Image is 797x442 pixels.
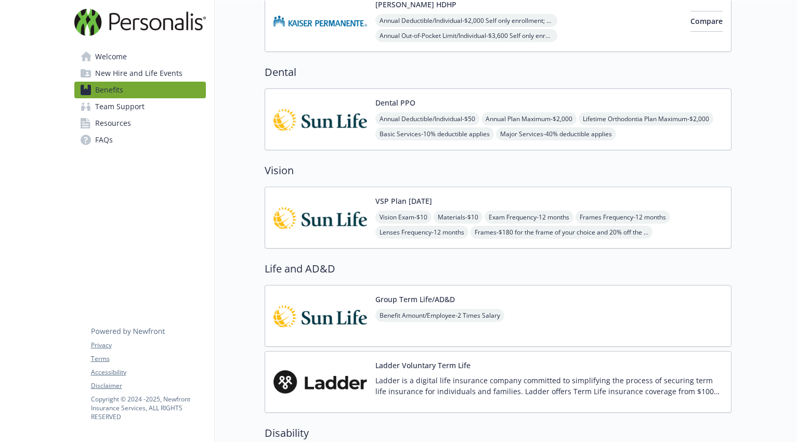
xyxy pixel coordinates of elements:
span: Basic Services - 10% deductible applies [375,127,494,140]
span: Annual Plan Maximum - $2,000 [481,112,577,125]
h2: Disability [265,425,731,441]
p: Ladder is a digital life insurance company committed to simplifying the process of securing term ... [375,375,723,397]
a: Resources [74,115,206,132]
a: Accessibility [91,368,205,377]
button: Dental PPO [375,97,415,108]
img: Sun Life Financial carrier logo [273,196,367,240]
span: Compare [690,16,723,26]
img: Sun Life Financial carrier logo [273,294,367,338]
p: Copyright © 2024 - 2025 , Newfront Insurance Services, ALL RIGHTS RESERVED [91,395,205,421]
a: Team Support [74,98,206,115]
span: Benefits [95,82,123,98]
a: Privacy [91,341,205,350]
button: Ladder Voluntary Term Life [375,360,471,371]
span: Annual Out-of-Pocket Limit/Individual - $3,600 Self only enrollment; $3,600 for any one member wi... [375,29,557,42]
button: Compare [690,11,723,32]
span: Annual Deductible/Individual - $50 [375,112,479,125]
img: Sun Life Financial carrier logo [273,97,367,141]
span: Frames - $180 for the frame of your choice and 20% off the amount over your allowance; $100 allow... [471,226,652,239]
span: Annual Deductible/Individual - $2,000 Self only enrollment; $3,300 for any one member within a fa... [375,14,557,27]
a: Benefits [74,82,206,98]
h2: Life and AD&D [265,261,731,277]
img: Ladder carrier logo [273,360,367,404]
span: Frames Frequency - 12 months [576,211,670,224]
span: Benefit Amount/Employee - 2 Times Salary [375,309,504,322]
span: Materials - $10 [434,211,482,224]
a: Welcome [74,48,206,65]
span: Lifetime Orthodontia Plan Maximum - $2,000 [579,112,713,125]
a: Disclaimer [91,381,205,391]
span: FAQs [95,132,113,148]
a: FAQs [74,132,206,148]
span: New Hire and Life Events [95,65,182,82]
button: Group Term Life/AD&D [375,294,455,305]
span: Lenses Frequency - 12 months [375,226,468,239]
span: Team Support [95,98,145,115]
a: New Hire and Life Events [74,65,206,82]
span: Exam Frequency - 12 months [485,211,573,224]
span: Vision Exam - $10 [375,211,432,224]
span: Major Services - 40% deductible applies [496,127,616,140]
h2: Dental [265,64,731,80]
h2: Vision [265,163,731,178]
span: Welcome [95,48,127,65]
a: Terms [91,354,205,363]
button: VSP Plan [DATE] [375,196,432,206]
span: Resources [95,115,131,132]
